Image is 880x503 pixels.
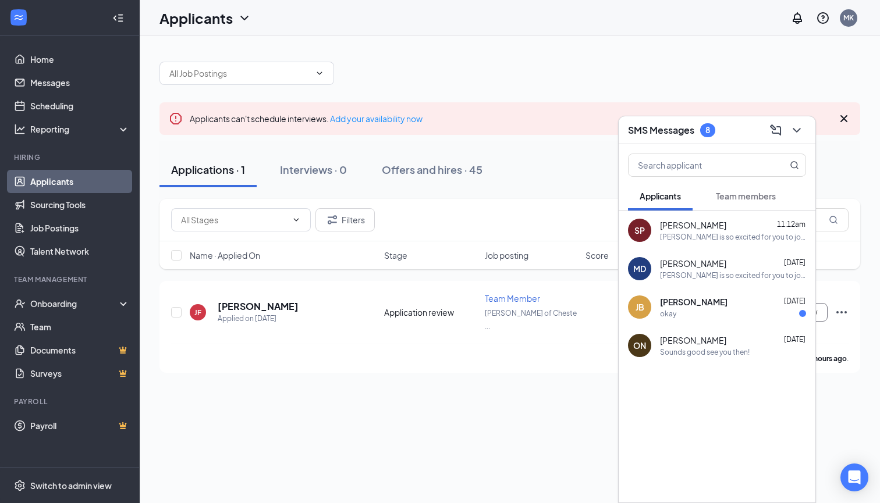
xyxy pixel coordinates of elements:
[14,298,26,309] svg: UserCheck
[30,216,130,240] a: Job Postings
[171,162,245,177] div: Applications · 1
[30,414,130,437] a: PayrollCrown
[769,123,783,137] svg: ComposeMessage
[30,298,120,309] div: Onboarding
[30,123,130,135] div: Reporting
[169,112,183,126] svg: Error
[325,213,339,227] svg: Filter
[660,347,750,357] div: Sounds good see you then!
[14,274,127,284] div: Team Management
[660,334,726,346] span: [PERSON_NAME]
[30,362,130,385] a: SurveysCrown
[840,463,868,491] div: Open Intercom Messenger
[660,296,728,308] span: [PERSON_NAME]
[330,113,423,124] a: Add your availability now
[190,113,423,124] span: Applicants can't schedule interviews.
[30,48,130,71] a: Home
[14,152,127,162] div: Hiring
[159,8,233,28] h1: Applicants
[169,67,310,80] input: All Job Postings
[716,191,776,201] span: Team members
[705,125,710,135] div: 8
[628,124,694,137] h3: SMS Messages
[382,162,482,177] div: Offers and hires · 45
[777,220,806,229] span: 11:12am
[829,215,838,224] svg: MagnifyingGlass
[384,249,407,261] span: Stage
[804,354,847,363] b: 20 hours ago
[30,170,130,193] a: Applicants
[30,480,112,491] div: Switch to admin view
[787,121,806,140] button: ChevronDown
[784,335,806,344] span: [DATE]
[586,249,609,261] span: Score
[237,11,251,25] svg: ChevronDown
[835,305,849,319] svg: Ellipses
[280,162,347,177] div: Interviews · 0
[767,121,785,140] button: ComposeMessage
[485,293,540,304] span: Team Member
[30,193,130,216] a: Sourcing Tools
[13,12,24,23] svg: WorkstreamLogo
[30,240,130,263] a: Talent Network
[790,123,804,137] svg: ChevronDown
[218,313,299,324] div: Applied on [DATE]
[634,224,645,236] div: SP
[181,213,287,226] input: All Stages
[636,301,644,313] div: JB
[30,338,130,362] a: DocumentsCrown
[660,309,676,319] div: okay
[660,219,726,231] span: [PERSON_NAME]
[633,340,646,351] div: ON
[790,160,799,170] svg: MagnifyingGlass
[640,191,681,201] span: Applicants
[837,112,851,126] svg: Cross
[30,94,130,117] a: Scheduling
[218,300,299,313] h5: [PERSON_NAME]
[660,270,806,280] div: [PERSON_NAME] is so excited for you to join our team! Do you know anyone else who might be intere...
[112,12,124,24] svg: Collapse
[14,123,26,135] svg: Analysis
[660,258,726,269] span: [PERSON_NAME]
[843,13,854,23] div: MK
[30,315,130,338] a: Team
[194,308,201,318] div: JF
[315,208,375,231] button: Filter Filters
[485,309,577,330] span: [PERSON_NAME] of Cheste ...
[633,263,646,274] div: MD
[660,232,806,242] div: [PERSON_NAME] is so excited for you to join our team! Do you know anyone else who might be intere...
[14,397,127,406] div: Payroll
[485,249,528,261] span: Job posting
[14,480,26,491] svg: Settings
[384,306,478,318] div: Application review
[30,71,130,94] a: Messages
[790,11,804,25] svg: Notifications
[784,297,806,305] span: [DATE]
[784,258,806,267] span: [DATE]
[816,11,830,25] svg: QuestionInfo
[315,69,324,78] svg: ChevronDown
[629,154,767,176] input: Search applicant
[190,249,260,261] span: Name · Applied On
[292,215,301,224] svg: ChevronDown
